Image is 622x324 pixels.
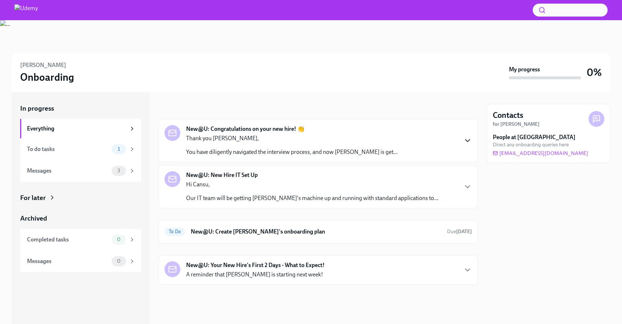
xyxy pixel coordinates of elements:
p: Hi Cansu, [186,181,438,188]
span: Due [447,228,472,235]
img: Udemy [14,4,38,16]
div: Everything [27,125,126,133]
a: To DoNew@U: Create [PERSON_NAME]'s onboarding planDue[DATE] [164,226,472,238]
a: In progress [20,104,141,113]
strong: New@U: Congratulations on your new hire! 👏 [186,125,305,133]
strong: My progress [509,66,540,74]
h4: Contacts [493,110,523,121]
span: 0 [113,237,125,242]
h6: [PERSON_NAME] [20,61,66,69]
strong: [DATE] [456,228,472,235]
div: Messages [27,167,109,175]
a: To do tasks1 [20,138,141,160]
strong: New@U: Your New Hire's First 2 Days - What to Expect! [186,261,325,269]
div: Completed tasks [27,236,109,244]
a: Messages0 [20,250,141,272]
h6: New@U: Create [PERSON_NAME]'s onboarding plan [191,228,441,236]
a: Archived [20,214,141,223]
strong: for [PERSON_NAME] [493,121,540,127]
span: 0 [113,258,125,264]
a: Everything [20,119,141,138]
p: Thank you [PERSON_NAME], [186,134,398,142]
p: A reminder that [PERSON_NAME] is starting next week! [186,271,323,279]
span: Direct any onboarding queries here [493,141,569,148]
a: For later [20,193,141,203]
h3: 0% [587,66,602,79]
a: Completed tasks0 [20,229,141,250]
div: In progress [158,104,192,113]
span: 1 [113,146,124,152]
p: You have diligently navigated the interview process, and now [PERSON_NAME] is get... [186,148,398,156]
div: For later [20,193,46,203]
strong: People at [GEOGRAPHIC_DATA] [493,133,576,141]
span: 3 [113,168,125,173]
a: Messages3 [20,160,141,182]
h3: Onboarding [20,71,74,84]
span: September 19th, 2025 10:00 [447,228,472,235]
div: Messages [27,257,109,265]
div: To do tasks [27,145,109,153]
p: Our IT team will be getting [PERSON_NAME]'s machine up and running with standard applications to... [186,194,438,202]
strong: New@U: New Hire IT Set Up [186,171,258,179]
a: [EMAIL_ADDRESS][DOMAIN_NAME] [493,150,588,157]
span: To Do [164,229,185,234]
